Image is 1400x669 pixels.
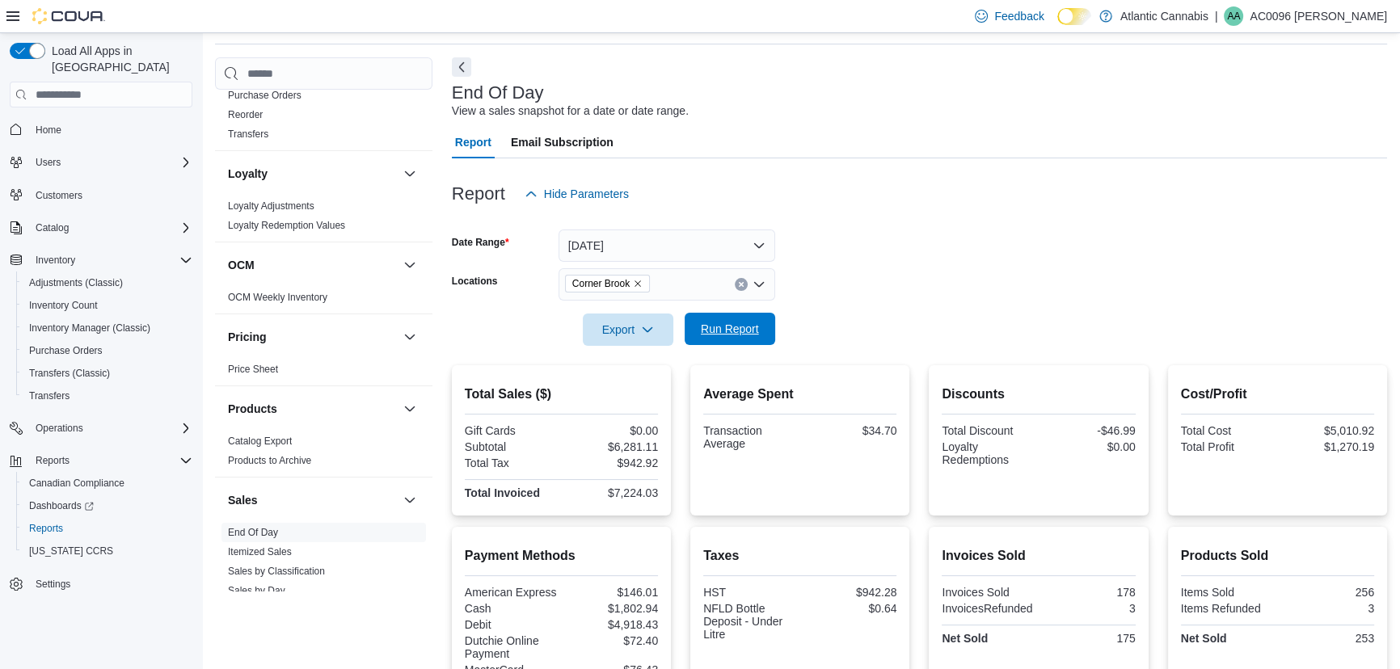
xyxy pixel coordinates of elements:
span: Inventory Manager (Classic) [23,318,192,338]
a: Dashboards [16,494,199,517]
h3: Sales [228,492,258,508]
button: Purchase Orders [16,339,199,362]
div: Loyalty [215,196,432,242]
button: Export [583,313,673,346]
a: End Of Day [228,527,278,538]
div: $942.28 [803,586,897,599]
span: Catalog Export [228,435,292,448]
strong: Net Sold [942,632,988,645]
button: Remove Corner Brook from selection in this group [633,279,643,288]
button: Inventory Count [16,294,199,317]
span: Sales by Classification [228,565,325,578]
button: Open list of options [753,278,765,291]
div: OCM [215,288,432,313]
button: Users [3,151,199,174]
a: Purchase Orders [228,90,302,101]
span: Sales by Day [228,584,285,597]
img: Cova [32,8,105,24]
a: Settings [29,574,77,594]
span: Settings [36,578,70,591]
a: Purchase Orders [23,341,109,360]
a: Reports [23,519,70,538]
div: Products [215,431,432,477]
button: Run Report [685,313,775,345]
p: | [1215,6,1218,26]
h2: Invoices Sold [942,546,1135,566]
a: Home [29,120,68,140]
div: Subtotal [465,440,559,453]
div: Debit [465,618,559,631]
span: Email Subscription [511,126,614,158]
span: Settings [29,574,192,594]
div: American Express [465,586,559,599]
span: Inventory Count [29,299,98,312]
button: Pricing [400,327,420,347]
a: Sales by Day [228,585,285,596]
button: Loyalty [228,166,397,182]
button: Transfers (Classic) [16,362,199,385]
h3: OCM [228,257,255,273]
h2: Average Spent [703,385,896,404]
span: Products to Archive [228,454,311,467]
span: Adjustments (Classic) [23,273,192,292]
div: View a sales snapshot for a date or date range. [452,103,689,120]
div: $4,918.43 [564,618,658,631]
button: Settings [3,572,199,595]
span: Loyalty Redemption Values [228,219,345,232]
button: Sales [228,492,397,508]
a: Customers [29,186,89,205]
h3: Pricing [228,329,266,345]
span: Reports [23,519,192,538]
button: Hide Parameters [518,178,635,210]
div: $146.01 [564,586,658,599]
button: Next [452,57,471,77]
button: Reports [3,449,199,472]
span: Reports [36,454,70,467]
span: Export [592,313,664,346]
h2: Payment Methods [465,546,658,566]
a: [US_STATE] CCRS [23,541,120,561]
span: Price Sheet [228,363,278,376]
button: Inventory [3,249,199,271]
span: Transfers [228,128,268,141]
div: $0.00 [564,424,658,437]
div: -$46.99 [1042,424,1136,437]
div: Total Profit [1181,440,1275,453]
a: Dashboards [23,496,100,515]
a: Itemized Sales [228,546,292,557]
nav: Complex example [10,111,192,637]
a: Adjustments (Classic) [23,273,129,292]
div: Dutchie Online Payment [465,634,559,660]
div: Gift Cards [465,424,559,437]
h3: Products [228,401,277,417]
a: Sales by Classification [228,566,325,577]
div: NFLD Bottle Deposit - Under Litre [703,602,797,641]
button: OCM [228,257,397,273]
button: Operations [29,419,90,438]
a: Transfers (Classic) [23,364,116,383]
span: Load All Apps in [GEOGRAPHIC_DATA] [45,43,192,75]
div: $1,802.94 [564,602,658,615]
span: Dashboards [29,499,94,512]
button: Canadian Compliance [16,472,199,494]
button: [DATE] [559,229,775,262]
div: 3 [1042,602,1136,615]
span: Customers [36,189,82,202]
div: $6,281.11 [564,440,658,453]
a: Loyalty Redemption Values [228,220,345,231]
div: 3 [1280,602,1374,615]
button: Users [29,153,67,172]
span: [US_STATE] CCRS [29,545,113,557]
span: Home [29,119,192,139]
div: HST [703,586,797,599]
span: Report [455,126,491,158]
a: Price Sheet [228,364,278,375]
div: Items Sold [1181,586,1275,599]
a: Catalog Export [228,435,292,447]
div: Total Cost [1181,424,1275,437]
span: Canadian Compliance [23,473,192,493]
button: Loyalty [400,164,420,183]
button: Reports [29,451,76,470]
div: 178 [1042,586,1136,599]
button: OCM [400,255,420,275]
